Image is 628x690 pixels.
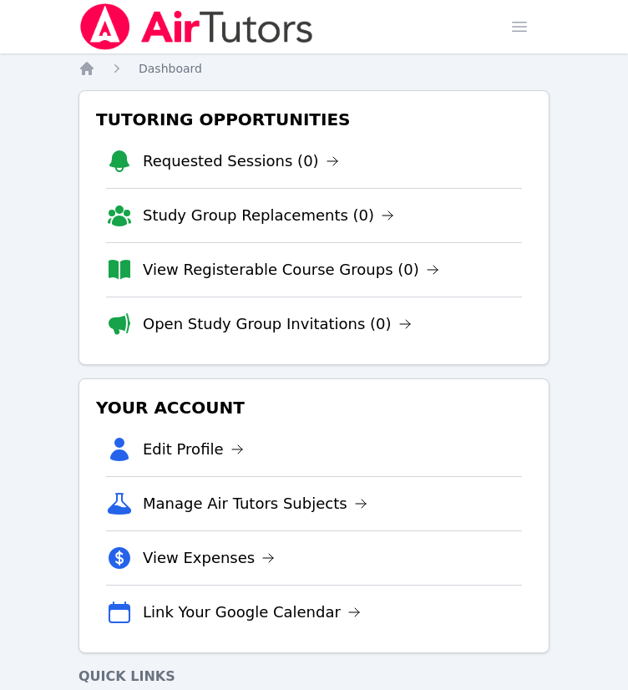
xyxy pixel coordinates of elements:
img: Air Tutors [78,3,315,50]
nav: Breadcrumb [78,60,549,77]
span: Dashboard [139,62,202,75]
a: Edit Profile [143,438,244,461]
a: View Expenses [143,546,275,570]
a: Study Group Replacements (0) [143,204,394,227]
a: View Registerable Course Groups (0) [143,258,439,282]
h3: Tutoring Opportunities [93,104,535,134]
a: Dashboard [139,60,202,77]
h3: Your Account [93,393,535,423]
a: Manage Air Tutors Subjects [143,492,367,515]
a: Link Your Google Calendar [143,601,361,624]
h4: Quick Links [78,667,549,687]
a: Open Study Group Invitations (0) [143,312,412,336]
a: Requested Sessions (0) [143,150,339,173]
